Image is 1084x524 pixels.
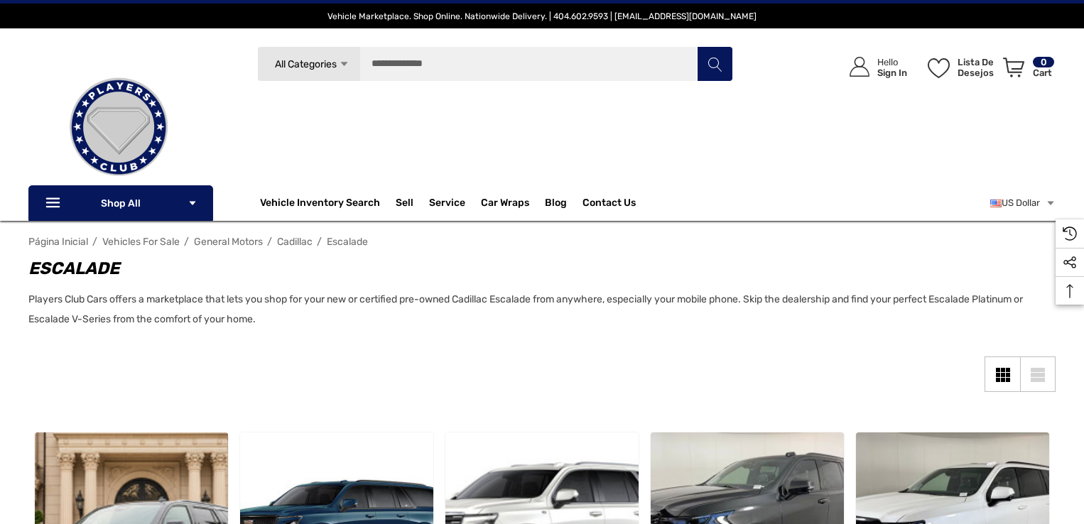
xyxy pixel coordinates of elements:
[1020,356,1056,392] a: List View
[396,197,413,212] span: Sell
[48,56,190,198] img: Players Club | Cars For Sale
[1056,284,1084,298] svg: Top
[339,59,349,70] svg: Icon Arrow Down
[28,229,1056,254] nav: Breadcrumb
[1033,57,1054,67] p: 0
[481,197,529,212] span: Car Wraps
[28,185,213,221] p: Shop All
[1063,226,1077,241] svg: Recently Viewed
[1003,58,1024,77] svg: Review Your Cart
[260,197,380,212] a: Vehicle Inventory Search
[877,67,907,78] p: Sign In
[194,236,263,248] a: General Motors
[481,189,545,217] a: Car Wraps
[429,197,465,212] a: Service
[327,236,368,248] a: Escalade
[1063,256,1077,270] svg: Social Media
[257,46,360,82] a: All Categories Icon Arrow Down Icon Arrow Up
[850,57,869,77] svg: Icon User Account
[997,43,1056,98] a: Carrinho com 0 itens
[877,57,907,67] p: Hello
[582,197,636,212] a: Contact Us
[1033,67,1054,78] p: Cart
[833,43,914,92] a: Entrar
[396,189,429,217] a: Sell
[921,43,997,92] a: Lista de desejos Lista de desejos
[928,58,950,78] svg: Lista de desejos
[44,195,65,212] svg: Icon Line
[697,46,732,82] button: Pesquisar
[188,198,197,208] svg: Icon Arrow Down
[985,356,1020,392] a: Grid View
[277,236,313,248] a: Cadillac
[102,236,180,248] a: Vehicles For Sale
[28,236,88,248] a: Página inicial
[545,197,567,212] a: Blog
[28,256,1041,281] h1: Escalade
[275,58,337,70] span: All Categories
[28,290,1041,329] p: Players Club Cars offers a marketplace that lets you shop for your new or certified pre-owned Cad...
[327,11,757,21] span: Vehicle Marketplace. Shop Online. Nationwide Delivery. | 404.602.9593 | [EMAIL_ADDRESS][DOMAIN_NAME]
[990,189,1056,217] a: Selecione a moeda: USD
[958,57,995,78] p: Lista de desejos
